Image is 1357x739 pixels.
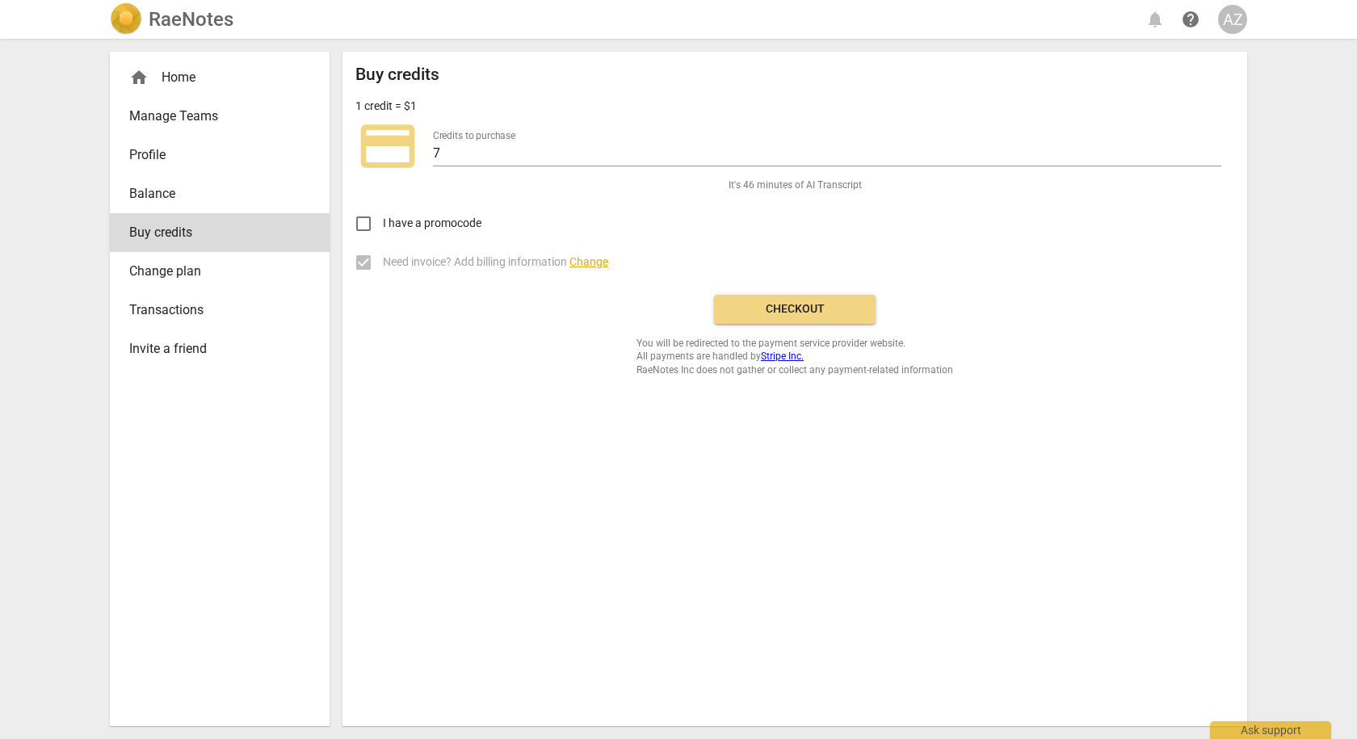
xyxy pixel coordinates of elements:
[129,68,149,87] span: home
[110,330,330,368] a: Invite a friend
[129,300,297,320] span: Transactions
[761,351,804,362] a: Stripe Inc.
[1218,5,1247,34] button: AZ
[129,107,297,126] span: Manage Teams
[110,291,330,330] a: Transactions
[355,98,417,115] p: 1 credit = $1
[129,262,297,281] span: Change plan
[1210,721,1331,739] div: Ask support
[383,254,608,271] span: Need invoice? Add billing information
[110,136,330,174] a: Profile
[433,131,515,141] label: Credits to purchase
[129,223,297,242] span: Buy credits
[149,8,233,31] h2: RaeNotes
[1176,5,1205,34] a: Help
[110,58,330,97] div: Home
[129,184,297,204] span: Balance
[129,68,297,87] div: Home
[110,3,142,36] img: Logo
[714,295,876,324] button: Checkout
[569,255,608,268] span: Change
[355,65,439,85] h2: Buy credits
[383,215,481,232] span: I have a promocode
[110,174,330,213] a: Balance
[727,301,863,317] span: Checkout
[110,3,233,36] a: LogoRaeNotes
[110,97,330,136] a: Manage Teams
[355,114,420,178] span: credit_card
[110,213,330,252] a: Buy credits
[1181,10,1200,29] span: help
[129,339,297,359] span: Invite a friend
[110,252,330,291] a: Change plan
[129,145,297,165] span: Profile
[636,337,953,377] span: You will be redirected to the payment service provider website. All payments are handled by RaeNo...
[729,178,862,192] span: It's 46 minutes of AI Transcript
